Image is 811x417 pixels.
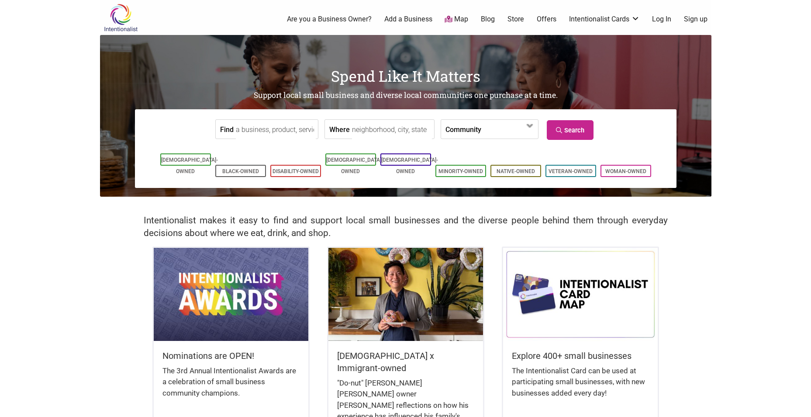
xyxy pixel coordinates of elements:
[100,3,141,32] img: Intentionalist
[326,157,383,174] a: [DEMOGRAPHIC_DATA]-Owned
[445,14,468,24] a: Map
[547,120,594,140] a: Search
[497,168,535,174] a: Native-Owned
[329,120,350,139] label: Where
[652,14,671,24] a: Log In
[337,350,474,374] h5: [DEMOGRAPHIC_DATA] x Immigrant-owned
[154,248,308,341] img: Intentionalist Awards
[684,14,707,24] a: Sign up
[481,14,495,24] a: Blog
[605,168,646,174] a: Woman-Owned
[161,157,218,174] a: [DEMOGRAPHIC_DATA]-Owned
[512,365,649,408] div: The Intentionalist Card can be used at participating small businesses, with new businesses added ...
[352,120,432,139] input: neighborhood, city, state
[100,90,711,101] h2: Support local small business and diverse local communities one purchase at a time.
[384,14,432,24] a: Add a Business
[438,168,483,174] a: Minority-Owned
[507,14,524,24] a: Store
[162,365,300,408] div: The 3rd Annual Intentionalist Awards are a celebration of small business community champions.
[381,157,438,174] a: [DEMOGRAPHIC_DATA]-Owned
[512,350,649,362] h5: Explore 400+ small businesses
[445,120,481,139] label: Community
[287,14,372,24] a: Are you a Business Owner?
[273,168,319,174] a: Disability-Owned
[328,248,483,341] img: King Donuts - Hong Chhuor
[162,350,300,362] h5: Nominations are OPEN!
[503,248,658,341] img: Intentionalist Card Map
[549,168,593,174] a: Veteran-Owned
[100,66,711,87] h1: Spend Like It Matters
[537,14,556,24] a: Offers
[569,14,640,24] a: Intentionalist Cards
[236,120,316,139] input: a business, product, service
[220,120,234,139] label: Find
[222,168,259,174] a: Black-Owned
[144,214,668,240] h2: Intentionalist makes it easy to find and support local small businesses and the diverse people be...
